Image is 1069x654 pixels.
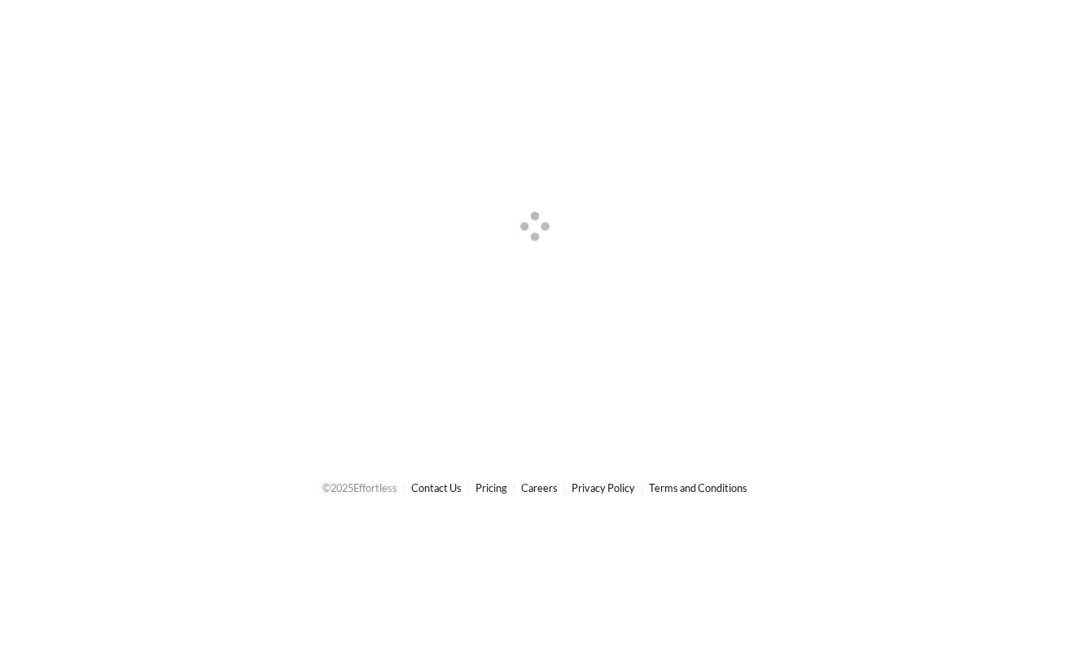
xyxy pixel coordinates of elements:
[475,481,507,494] a: Pricing
[521,481,558,494] a: Careers
[322,481,397,494] span: © 2025 Effortless
[649,481,747,494] a: Terms and Conditions
[411,481,462,494] a: Contact Us
[572,481,635,494] a: Privacy Policy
